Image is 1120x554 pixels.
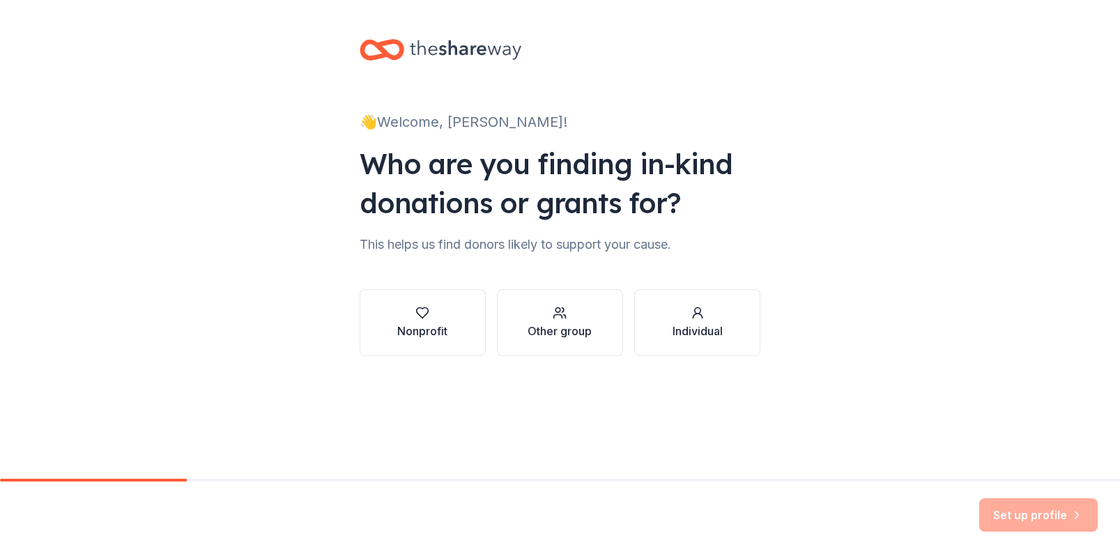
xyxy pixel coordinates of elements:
[497,289,623,356] button: Other group
[528,323,592,339] div: Other group
[397,323,447,339] div: Nonprofit
[673,323,723,339] div: Individual
[360,111,761,133] div: 👋 Welcome, [PERSON_NAME]!
[360,144,761,222] div: Who are you finding in-kind donations or grants for?
[360,289,486,356] button: Nonprofit
[634,289,760,356] button: Individual
[360,233,761,256] div: This helps us find donors likely to support your cause.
